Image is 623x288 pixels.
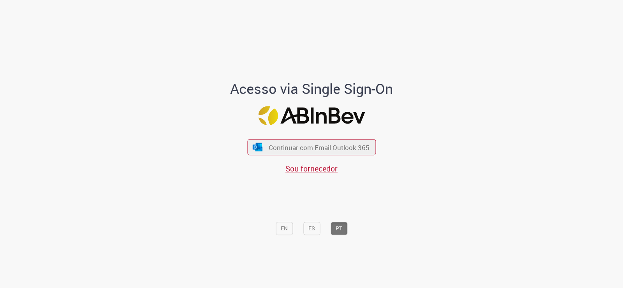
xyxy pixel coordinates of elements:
[303,222,320,235] button: ES
[331,222,347,235] button: PT
[252,143,263,151] img: ícone Azure/Microsoft 360
[258,106,365,125] img: Logo ABInBev
[276,222,293,235] button: EN
[285,163,338,174] a: Sou fornecedor
[269,143,370,152] span: Continuar com Email Outlook 365
[247,139,376,155] button: ícone Azure/Microsoft 360 Continuar com Email Outlook 365
[204,81,420,97] h1: Acesso via Single Sign-On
